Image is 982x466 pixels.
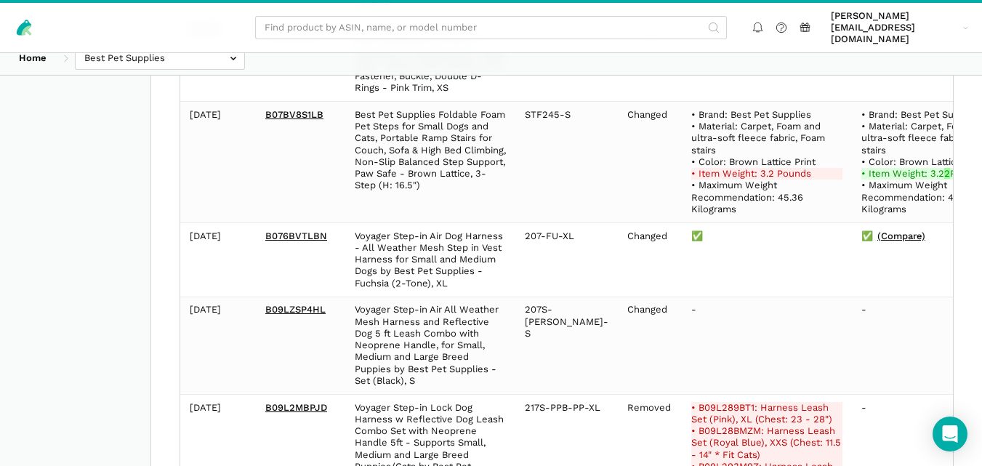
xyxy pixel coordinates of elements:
span: • Maximum Weight Recommendation: 45.36 Kilograms [691,180,806,214]
td: [DATE] [180,222,256,297]
strong: 2 [944,168,950,179]
td: Best Pet Supplies Foldable Foam Pet Steps for Small Dogs and Cats, Portable Ramp Stairs for Couch... [345,102,515,223]
span: • Brand: Best Pet Supplies [861,109,981,120]
td: Voyager Step-in Air All Weather Mesh Harness and Reflective Dog 5 ft Leash Combo with Neoprene Ha... [345,297,515,394]
input: Best Pet Supplies [75,47,245,71]
span: [PERSON_NAME][EMAIL_ADDRESS][DOMAIN_NAME] [831,10,958,46]
a: B09L2MBPJD [265,402,327,413]
td: [DATE] [180,102,256,223]
td: 207-FU-XL [515,222,618,297]
div: Open Intercom Messenger [933,417,967,451]
input: Find product by ASIN, name, or model number [255,16,727,40]
td: Changed [618,102,682,223]
a: B09LZSP4HL [265,304,326,315]
a: [PERSON_NAME][EMAIL_ADDRESS][DOMAIN_NAME] [826,8,973,48]
td: 207S-[PERSON_NAME]-S [515,297,618,394]
td: STF245-S [515,102,618,223]
span: • Brand: Best Pet Supplies [691,109,811,120]
a: Home [9,47,56,71]
span: • Maximum Weight Recommendation: 45.36 Kilograms [861,180,976,214]
del: • B09L28BMZM: Harness Leash Set (Royal Blue), XXS (Chest: 11.5 - 14" * Fit Cats) [691,425,842,461]
a: B07BV8S1LB [265,109,323,120]
span: • Color: Brown Lattice Print [691,156,816,167]
td: Changed [618,297,682,394]
td: - [682,297,852,394]
td: Changed [618,222,682,297]
td: Voyager Step-in Air Dog Harness - All Weather Mesh Step in Vest Harness for Small and Medium Dogs... [345,222,515,297]
del: • Item Weight: 3.2 Pounds [691,168,842,180]
td: [DATE] [180,297,256,394]
a: B076BVTLBN [265,230,327,241]
span: • Material: Carpet, Foam and ultra-soft fleece fabric, Foam stairs [691,121,828,156]
del: • B09L289BT1: Harness Leash Set (Pink), XL (Chest: 23 - 28") [691,402,842,426]
div: ✅ [691,230,842,242]
a: (Compare) [877,230,925,242]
